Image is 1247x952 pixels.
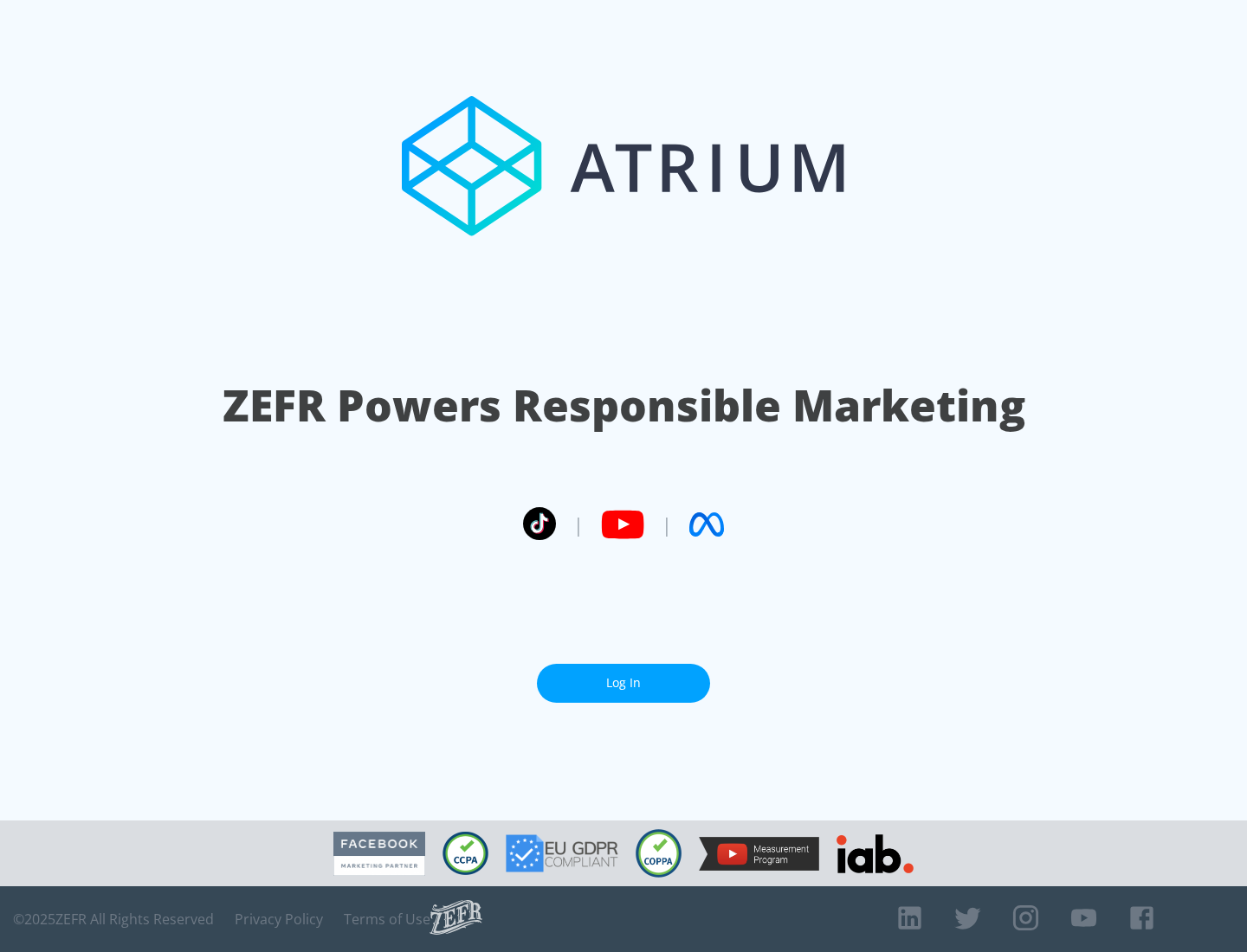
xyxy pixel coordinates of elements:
a: Log In [537,664,710,703]
a: Privacy Policy [235,910,323,928]
img: CCPA Compliant [443,832,488,875]
span: | [662,511,672,537]
a: Terms of Use [344,910,430,928]
h1: ZEFR Powers Responsible Marketing [223,376,1025,435]
img: YouTube Measurement Program [699,837,819,871]
img: GDPR Compliant [506,834,618,872]
img: Facebook Marketing Partner [333,832,425,876]
span: © 2025 ZEFR All Rights Reserved [13,910,214,928]
img: IAB [837,834,914,873]
span: | [573,511,584,537]
img: COPPA Compliant [636,829,682,878]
